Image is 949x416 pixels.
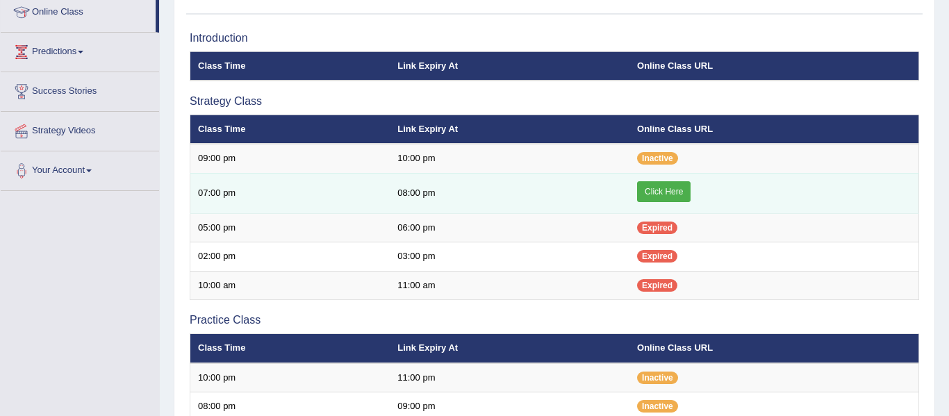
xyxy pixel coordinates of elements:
[390,144,629,173] td: 10:00 pm
[390,213,629,242] td: 06:00 pm
[390,51,629,81] th: Link Expiry At
[390,242,629,272] td: 03:00 pm
[390,334,629,363] th: Link Expiry At
[629,51,918,81] th: Online Class URL
[390,115,629,144] th: Link Expiry At
[1,72,159,107] a: Success Stories
[190,314,919,326] h3: Practice Class
[190,95,919,108] h3: Strategy Class
[190,213,390,242] td: 05:00 pm
[629,334,918,363] th: Online Class URL
[637,372,678,384] span: Inactive
[190,173,390,213] td: 07:00 pm
[1,112,159,147] a: Strategy Videos
[190,32,919,44] h3: Introduction
[637,181,691,202] a: Click Here
[1,151,159,186] a: Your Account
[390,271,629,300] td: 11:00 am
[390,173,629,213] td: 08:00 pm
[637,250,677,263] span: Expired
[637,222,677,234] span: Expired
[190,242,390,272] td: 02:00 pm
[190,334,390,363] th: Class Time
[1,33,159,67] a: Predictions
[637,152,678,165] span: Inactive
[190,144,390,173] td: 09:00 pm
[637,400,678,413] span: Inactive
[190,115,390,144] th: Class Time
[390,363,629,392] td: 11:00 pm
[637,279,677,292] span: Expired
[190,271,390,300] td: 10:00 am
[190,363,390,392] td: 10:00 pm
[629,115,918,144] th: Online Class URL
[190,51,390,81] th: Class Time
